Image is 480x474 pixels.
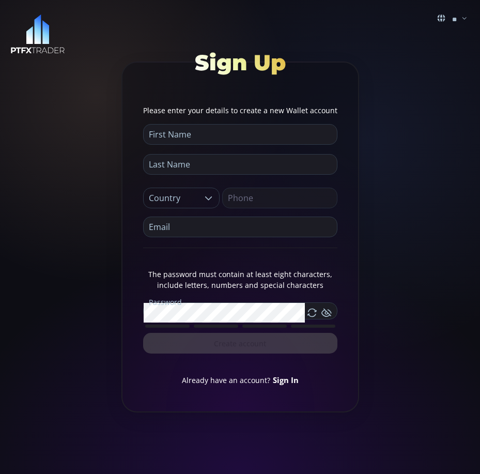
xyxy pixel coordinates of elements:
[143,269,337,290] div: The password must contain at least eight characters, include letters, numbers and special characters
[273,375,299,385] a: Sign In
[195,49,286,76] span: Sign Up
[143,374,337,386] div: Already have an account?
[10,14,65,54] img: LOGO
[143,105,337,116] div: Please enter your details to create a new Wallet account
